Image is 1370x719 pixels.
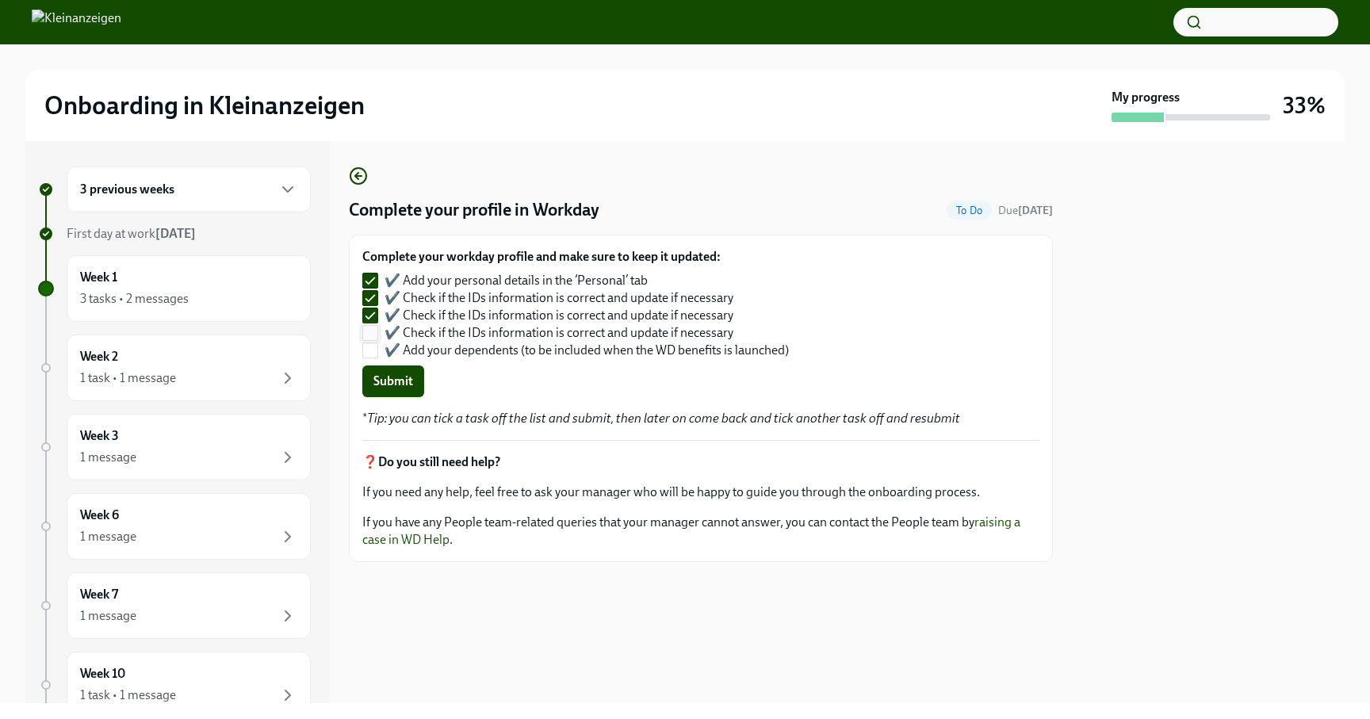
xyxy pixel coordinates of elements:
a: Week 13 tasks • 2 messages [38,255,311,322]
em: Tip: you can tick a task off the list and submit, then later on come back and tick another task o... [367,411,960,426]
p: ❓ [362,453,1039,471]
strong: [DATE] [155,226,196,241]
div: 1 task • 1 message [80,369,176,387]
img: Kleinanzeigen [32,10,121,35]
strong: [DATE] [1018,204,1053,217]
span: ✔️ Check if the IDs information is correct and update if necessary [385,324,733,342]
span: ✔️ Add your personal details in the ‘Personal’ tab [385,272,648,289]
div: 3 tasks • 2 messages [80,290,189,308]
a: First day at work[DATE] [38,225,311,243]
a: Week 61 message [38,493,311,560]
label: Complete your workday profile and make sure to keep it updated: [362,248,802,266]
a: Week 71 message [38,572,311,639]
div: 1 message [80,449,136,466]
span: First day at work [67,226,196,241]
p: If you need any help, feel free to ask your manager who will be happy to guide you through the on... [362,484,1039,501]
span: ✔️ Check if the IDs information is correct and update if necessary [385,289,733,307]
h3: 33% [1283,91,1326,120]
h6: Week 7 [80,586,118,603]
div: 3 previous weeks [67,166,311,212]
h6: 3 previous weeks [80,181,174,198]
span: To Do [947,205,992,216]
span: October 8th, 2025 09:00 [998,203,1053,218]
span: ✔️ Check if the IDs information is correct and update if necessary [385,307,733,324]
h6: Week 3 [80,427,119,445]
span: Submit [373,373,413,389]
div: 1 message [80,528,136,545]
strong: My progress [1112,89,1180,106]
div: 1 task • 1 message [80,686,176,704]
strong: Do you still need help? [378,454,500,469]
a: Week 21 task • 1 message [38,335,311,401]
button: Submit [362,365,424,397]
h6: Week 6 [80,507,119,524]
a: Week 101 task • 1 message [38,652,311,718]
div: 1 message [80,607,136,625]
h2: Onboarding in Kleinanzeigen [44,90,365,121]
h6: Week 2 [80,348,118,365]
h4: Complete your profile in Workday [349,198,599,222]
span: ✔️ Add your dependents (to be included when the WD benefits is launched) [385,342,789,359]
p: If you have any People team-related queries that your manager cannot answer, you can contact the ... [362,514,1039,549]
h6: Week 10 [80,665,125,683]
a: Week 31 message [38,414,311,480]
span: Due [998,204,1053,217]
h6: Week 1 [80,269,117,286]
